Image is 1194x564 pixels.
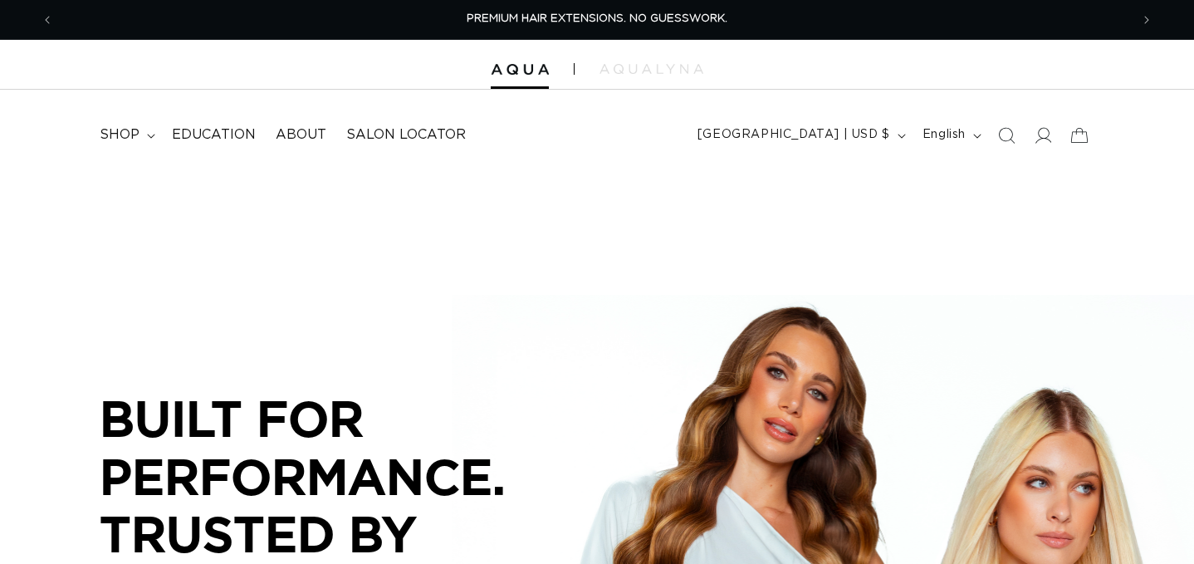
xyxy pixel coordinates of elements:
[922,126,966,144] span: English
[29,4,66,36] button: Previous announcement
[346,126,466,144] span: Salon Locator
[90,116,162,154] summary: shop
[913,120,988,151] button: English
[276,126,326,144] span: About
[1128,4,1165,36] button: Next announcement
[599,64,703,74] img: aqualyna.com
[988,117,1025,154] summary: Search
[172,126,256,144] span: Education
[491,64,549,76] img: Aqua Hair Extensions
[100,126,139,144] span: shop
[697,126,890,144] span: [GEOGRAPHIC_DATA] | USD $
[162,116,266,154] a: Education
[336,116,476,154] a: Salon Locator
[266,116,336,154] a: About
[467,13,727,24] span: PREMIUM HAIR EXTENSIONS. NO GUESSWORK.
[688,120,913,151] button: [GEOGRAPHIC_DATA] | USD $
